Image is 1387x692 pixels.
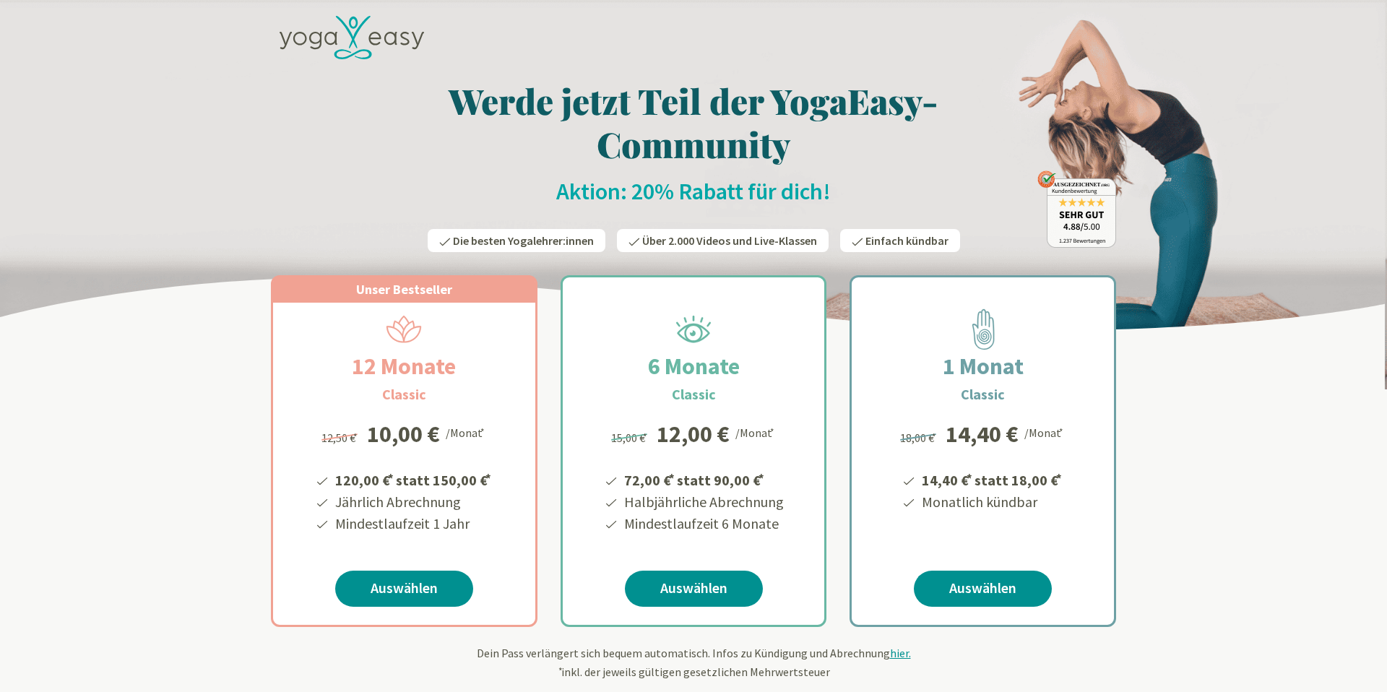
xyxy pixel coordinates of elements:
[865,233,949,248] span: Einfach kündbar
[557,665,830,679] span: inkl. der jeweils gültigen gesetzlichen Mehrwertsteuer
[622,467,784,491] li: 72,00 € statt 90,00 €
[735,423,777,441] div: /Monat
[1024,423,1066,441] div: /Monat
[446,423,487,441] div: /Monat
[271,644,1116,680] div: Dein Pass verlängert sich bequem automatisch. Infos zu Kündigung und Abrechnung
[908,349,1058,384] h2: 1 Monat
[946,423,1019,446] div: 14,40 €
[453,233,594,248] span: Die besten Yogalehrer:innen
[271,177,1116,206] h2: Aktion: 20% Rabatt für dich!
[914,571,1052,607] a: Auswählen
[920,491,1064,513] li: Monatlich kündbar
[333,467,493,491] li: 120,00 € statt 150,00 €
[317,349,491,384] h2: 12 Monate
[672,384,716,405] h3: Classic
[642,233,817,248] span: Über 2.000 Videos und Live-Klassen
[335,571,473,607] a: Auswählen
[622,491,784,513] li: Halbjährliche Abrechnung
[333,491,493,513] li: Jährlich Abrechnung
[625,571,763,607] a: Auswählen
[622,513,784,535] li: Mindestlaufzeit 6 Monate
[961,384,1005,405] h3: Classic
[611,431,649,445] span: 15,00 €
[900,431,938,445] span: 18,00 €
[613,349,774,384] h2: 6 Monate
[657,423,730,446] div: 12,00 €
[1037,170,1116,248] img: ausgezeichnet_badge.png
[333,513,493,535] li: Mindestlaufzeit 1 Jahr
[890,646,911,660] span: hier.
[356,281,452,298] span: Unser Bestseller
[271,79,1116,165] h1: Werde jetzt Teil der YogaEasy-Community
[367,423,440,446] div: 10,00 €
[920,467,1064,491] li: 14,40 € statt 18,00 €
[382,384,426,405] h3: Classic
[321,431,360,445] span: 12,50 €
